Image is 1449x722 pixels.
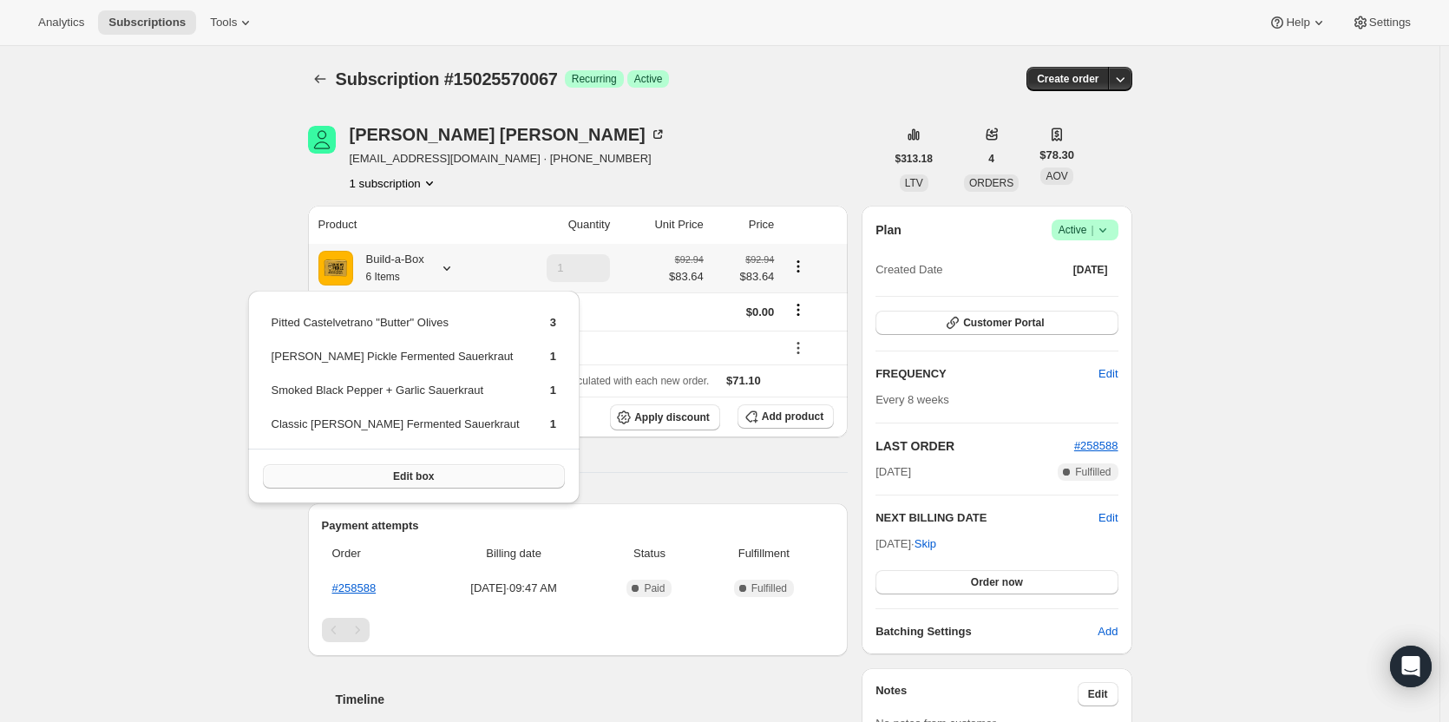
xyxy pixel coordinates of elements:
[971,575,1023,589] span: Order now
[550,384,556,397] span: 1
[550,316,556,329] span: 3
[1098,365,1118,383] span: Edit
[308,126,336,154] span: Laura Townsend
[572,72,617,86] span: Recurring
[738,404,834,429] button: Add product
[353,251,424,286] div: Build-a-Box
[784,257,812,276] button: Product actions
[875,463,911,481] span: [DATE]
[875,437,1074,455] h2: LAST ORDER
[550,417,556,430] span: 1
[875,261,942,279] span: Created Date
[271,347,521,379] td: [PERSON_NAME] Pickle Fermented Sauerkraut
[1046,170,1067,182] span: AOV
[1088,687,1108,701] span: Edit
[875,365,1098,383] h2: FREQUENCY
[675,254,704,265] small: $92.94
[875,537,936,550] span: [DATE] ·
[38,16,84,30] span: Analytics
[875,570,1118,594] button: Order now
[308,206,500,244] th: Product
[322,535,428,573] th: Order
[1091,223,1093,237] span: |
[610,404,720,430] button: Apply discount
[1286,16,1309,30] span: Help
[1073,263,1108,277] span: [DATE]
[988,152,994,166] span: 4
[350,174,438,192] button: Product actions
[963,316,1044,330] span: Customer Portal
[746,305,775,318] span: $0.00
[271,381,521,413] td: Smoked Black Pepper + Garlic Sauerkraut
[875,311,1118,335] button: Customer Portal
[1063,258,1118,282] button: [DATE]
[308,67,332,91] button: Subscriptions
[875,393,949,406] span: Every 8 weeks
[904,530,947,558] button: Skip
[263,464,565,489] button: Edit box
[1087,618,1128,646] button: Add
[1074,439,1118,452] a: #258588
[745,254,774,265] small: $92.94
[108,16,186,30] span: Subscriptions
[969,177,1013,189] span: ORDERS
[1098,623,1118,640] span: Add
[1074,437,1118,455] button: #258588
[550,350,556,363] span: 1
[875,509,1098,527] h2: NEXT BILLING DATE
[322,517,835,535] h2: Payment attempts
[98,10,196,35] button: Subscriptions
[350,150,666,167] span: [EMAIL_ADDRESS][DOMAIN_NAME] · [PHONE_NUMBER]
[1026,67,1109,91] button: Create order
[784,300,812,319] button: Shipping actions
[875,221,902,239] h2: Plan
[1088,360,1128,388] button: Edit
[200,10,265,35] button: Tools
[322,618,835,642] nav: Pagination
[350,126,666,143] div: [PERSON_NAME] [PERSON_NAME]
[332,581,377,594] a: #258588
[393,469,434,483] span: Edit box
[705,545,824,562] span: Fulfillment
[915,535,936,553] span: Skip
[433,580,595,597] span: [DATE] · 09:47 AM
[875,682,1078,706] h3: Notes
[1098,509,1118,527] button: Edit
[336,69,558,89] span: Subscription #15025570067
[1037,72,1098,86] span: Create order
[28,10,95,35] button: Analytics
[978,147,1005,171] button: 4
[318,251,353,286] img: product img
[1390,646,1432,687] div: Open Intercom Messenger
[1369,16,1411,30] span: Settings
[751,581,787,595] span: Fulfilled
[1341,10,1421,35] button: Settings
[271,313,521,345] td: Pitted Castelvetrano "Butter" Olives
[669,268,704,286] span: $83.64
[885,147,943,171] button: $313.18
[1039,147,1074,164] span: $78.30
[714,268,775,286] span: $83.64
[366,271,400,283] small: 6 Items
[336,691,849,708] h2: Timeline
[905,177,923,189] span: LTV
[271,415,521,447] td: Classic [PERSON_NAME] Fermented Sauerkraut
[634,72,663,86] span: Active
[210,16,237,30] span: Tools
[605,545,693,562] span: Status
[634,410,710,424] span: Apply discount
[726,374,761,387] span: $71.10
[762,410,823,423] span: Add product
[615,206,709,244] th: Unit Price
[895,152,933,166] span: $313.18
[1059,221,1111,239] span: Active
[709,206,780,244] th: Price
[433,545,595,562] span: Billing date
[1078,682,1118,706] button: Edit
[1075,465,1111,479] span: Fulfilled
[644,581,665,595] span: Paid
[499,206,615,244] th: Quantity
[1258,10,1337,35] button: Help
